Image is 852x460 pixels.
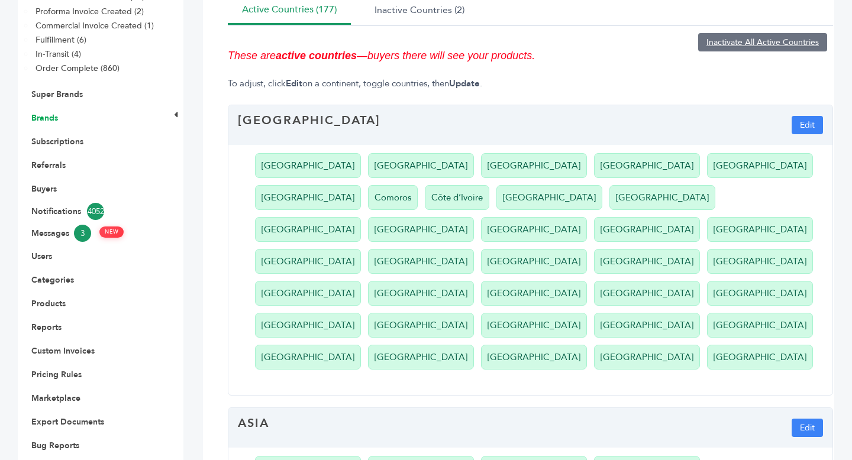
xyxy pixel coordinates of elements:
a: Buyers [31,183,57,195]
strong: Update [449,77,480,89]
li: [GEOGRAPHIC_DATA] [707,153,813,178]
li: [GEOGRAPHIC_DATA] [594,345,700,370]
li: [GEOGRAPHIC_DATA] [255,153,361,178]
li: [GEOGRAPHIC_DATA] [368,249,474,274]
li: [GEOGRAPHIC_DATA] [481,313,587,338]
li: [GEOGRAPHIC_DATA] [594,281,700,306]
strong: Edit [286,77,302,89]
a: Subscriptions [31,136,83,147]
li: [GEOGRAPHIC_DATA] [368,281,474,306]
strong: active countries [276,50,357,61]
a: Proforma Invoice Created (2) [35,6,144,17]
a: Commercial Invoice Created (1) [35,20,154,31]
li: [GEOGRAPHIC_DATA] [255,313,361,338]
li: [GEOGRAPHIC_DATA] [481,345,587,370]
li: [GEOGRAPHIC_DATA] [368,153,474,178]
a: Reports [31,322,62,333]
li: [GEOGRAPHIC_DATA] [594,313,700,338]
li: [GEOGRAPHIC_DATA] [594,153,700,178]
a: Fulfillment (6) [35,34,86,46]
li: Côte d’Ivoire [425,185,489,210]
li: [GEOGRAPHIC_DATA] [368,313,474,338]
a: Messages3 NEW [31,225,152,242]
a: Inactivate All Active Countries [698,33,827,51]
li: [GEOGRAPHIC_DATA] [368,345,474,370]
span: NEW [99,226,124,238]
a: Brands [31,112,58,124]
button: Edit [792,419,823,437]
a: Pricing Rules [31,369,82,380]
li: [GEOGRAPHIC_DATA] [707,249,813,274]
p: These are —buyers there will see your products. [228,48,833,63]
li: Comoros [368,185,418,210]
li: [GEOGRAPHIC_DATA] [368,217,474,242]
li: [GEOGRAPHIC_DATA] [481,217,587,242]
li: [GEOGRAPHIC_DATA] [707,313,813,338]
li: [GEOGRAPHIC_DATA] [594,217,700,242]
span: 3 [74,225,91,242]
li: [GEOGRAPHIC_DATA] [481,249,587,274]
h4: [GEOGRAPHIC_DATA] [238,112,380,138]
li: [GEOGRAPHIC_DATA] [255,345,361,370]
a: Custom Invoices [31,345,95,357]
li: [GEOGRAPHIC_DATA] [594,249,700,274]
a: Notifications4052 [31,203,152,220]
li: [GEOGRAPHIC_DATA] [707,281,813,306]
li: [GEOGRAPHIC_DATA] [707,217,813,242]
a: Users [31,251,52,262]
li: [GEOGRAPHIC_DATA] [707,345,813,370]
a: Products [31,298,66,309]
a: Bug Reports [31,440,79,451]
button: Edit [792,116,823,134]
p: To adjust, click on a continent, toggle countries, then . [228,77,833,90]
li: [GEOGRAPHIC_DATA] [255,217,361,242]
li: [GEOGRAPHIC_DATA] [255,249,361,274]
a: In-Transit (4) [35,48,81,60]
a: Super Brands [31,89,83,100]
li: [GEOGRAPHIC_DATA] [255,281,361,306]
a: Export Documents [31,416,104,427]
a: Order Complete (860) [35,63,120,74]
li: [GEOGRAPHIC_DATA] [255,185,361,210]
span: 4052 [87,203,104,220]
a: Referrals [31,160,66,171]
li: [GEOGRAPHIC_DATA] [609,185,715,210]
li: [GEOGRAPHIC_DATA] [481,281,587,306]
a: Marketplace [31,393,80,404]
a: Categories [31,274,74,286]
li: [GEOGRAPHIC_DATA] [496,185,602,210]
h4: Asia [238,415,269,440]
li: [GEOGRAPHIC_DATA] [481,153,587,178]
